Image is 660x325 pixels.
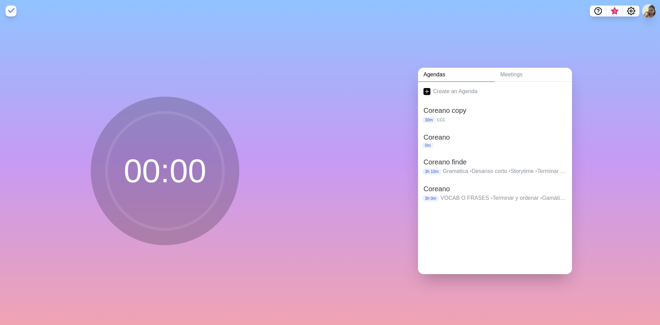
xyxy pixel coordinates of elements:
span: 3 [612,9,617,14]
h2: Coreano finde [423,157,566,167]
h2: Coreano [423,132,566,142]
p: 3h 0m [422,195,439,202]
span: • [491,195,493,201]
h2: Coreano [423,184,566,194]
p: 3h 10m [422,169,441,175]
button: Settings [623,6,639,17]
p: 30m [422,117,436,123]
span: • [540,195,542,201]
span: • [509,168,511,174]
a: Agendas [418,68,495,82]
a: Create an Agenda [418,82,572,101]
button: Help [590,6,606,17]
span: • [470,168,472,174]
span: • [535,168,537,174]
p: ccc [437,116,566,124]
button: What’s new [606,6,623,17]
p: VOCAB O FRASES Terminar y ordenar Gamática Descanso Storytime / dialogo Terminar y ordenar [440,194,566,202]
a: Meetings [495,68,572,82]
p: 0m [422,142,433,149]
p: Gramatica Desanso corto Storytime Terminar y ordenar [443,167,566,175]
h2: Coreano copy [423,105,566,116]
img: timeblocks logo [5,6,16,17]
